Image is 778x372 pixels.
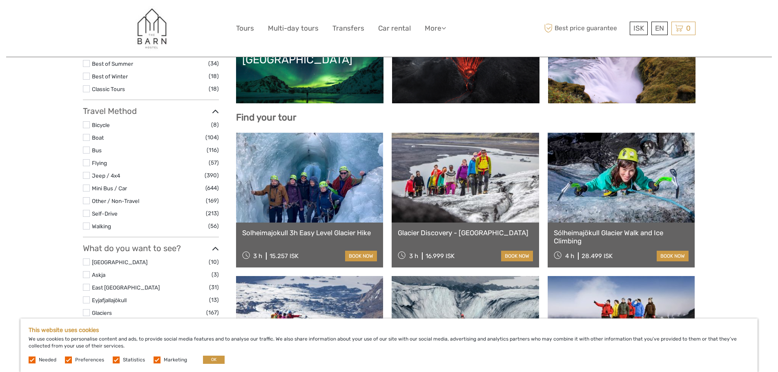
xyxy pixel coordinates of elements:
[92,259,147,265] a: [GEOGRAPHIC_DATA]
[129,6,173,51] img: 822-4d07221c-644f-4af8-be20-45cf39fb8607_logo_big.jpg
[211,120,219,129] span: (8)
[685,24,692,32] span: 0
[92,86,125,92] a: Classic Tours
[164,356,187,363] label: Marketing
[92,310,112,316] a: Glaciers
[92,198,139,204] a: Other / Non-Travel
[209,84,219,94] span: (18)
[83,243,219,253] h3: What do you want to see?
[208,59,219,68] span: (34)
[205,133,219,142] span: (104)
[20,319,758,372] div: We use cookies to personalise content and ads, to provide social media features and to analyse ou...
[253,252,262,260] span: 3 h
[378,22,411,34] a: Car rental
[209,283,219,292] span: (31)
[206,209,219,218] span: (213)
[425,22,446,34] a: More
[94,13,104,22] button: Open LiveChat chat widget
[92,134,104,141] a: Boat
[332,22,364,34] a: Transfers
[208,221,219,231] span: (56)
[212,270,219,279] span: (3)
[92,172,120,179] a: Jeep / 4x4
[92,147,102,154] a: Bus
[206,196,219,205] span: (169)
[582,252,613,260] div: 28.499 ISK
[92,160,107,166] a: Flying
[206,308,219,317] span: (167)
[83,106,219,116] h3: Travel Method
[554,229,689,245] a: Sólheimajökull Glacier Walk and Ice Climbing
[501,251,533,261] a: book now
[123,356,145,363] label: Statistics
[92,272,105,278] a: Askja
[205,183,219,193] span: (644)
[398,40,533,97] a: Lava and Volcanoes
[542,22,628,35] span: Best price guarantee
[426,252,455,260] div: 16.999 ISK
[345,251,377,261] a: book now
[29,327,749,334] h5: This website uses cookies
[633,24,644,32] span: ISK
[92,297,127,303] a: Eyjafjallajökull
[242,229,377,237] a: Solheimajokull 3h Easy Level Glacier Hike
[651,22,668,35] div: EN
[236,112,296,123] b: Find your tour
[207,145,219,155] span: (116)
[92,73,128,80] a: Best of Winter
[209,71,219,81] span: (18)
[92,60,133,67] a: Best of Summer
[205,171,219,180] span: (390)
[209,295,219,305] span: (13)
[92,210,118,217] a: Self-Drive
[203,356,225,364] button: OK
[268,22,319,34] a: Multi-day tours
[409,252,418,260] span: 3 h
[39,356,56,363] label: Needed
[92,284,160,291] a: East [GEOGRAPHIC_DATA]
[11,14,92,21] p: We're away right now. Please check back later!
[92,122,110,128] a: Bicycle
[242,40,377,97] a: Northern Lights in [GEOGRAPHIC_DATA]
[565,252,574,260] span: 4 h
[398,229,533,237] a: Glacier Discovery - [GEOGRAPHIC_DATA]
[657,251,689,261] a: book now
[75,356,104,363] label: Preferences
[92,223,111,229] a: Walking
[554,40,689,97] a: Golden Circle
[236,22,254,34] a: Tours
[209,257,219,267] span: (10)
[92,185,127,192] a: Mini Bus / Car
[270,252,299,260] div: 15.257 ISK
[209,158,219,167] span: (57)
